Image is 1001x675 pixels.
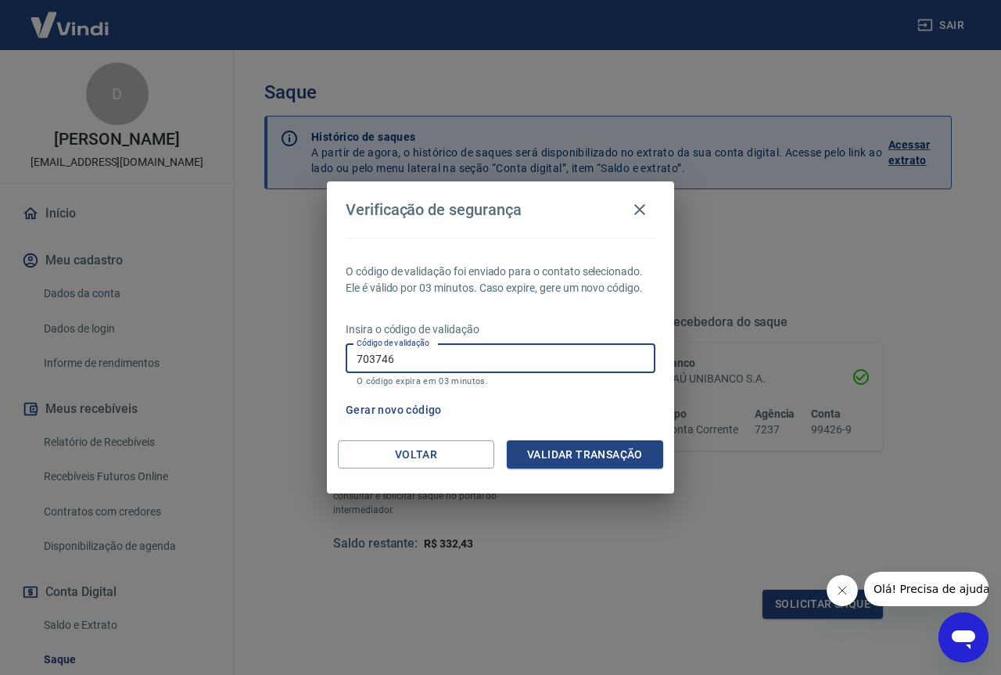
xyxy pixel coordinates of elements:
p: O código de validação foi enviado para o contato selecionado. Ele é válido por 03 minutos. Caso e... [346,264,655,296]
button: Gerar novo código [339,396,448,425]
iframe: Mensagem da empresa [864,572,988,606]
button: Voltar [338,440,494,469]
h4: Verificação de segurança [346,200,522,219]
button: Validar transação [507,440,663,469]
p: O código expira em 03 minutos. [357,376,644,386]
span: Olá! Precisa de ajuda? [9,11,131,23]
p: Insira o código de validação [346,321,655,338]
iframe: Fechar mensagem [827,575,858,606]
iframe: Botão para abrir a janela de mensagens [938,612,988,662]
label: Código de validação [357,337,429,349]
